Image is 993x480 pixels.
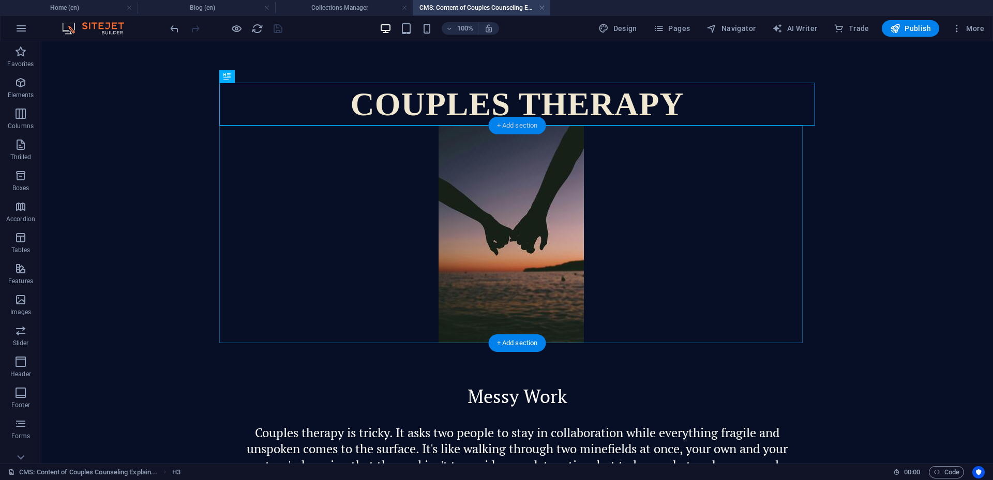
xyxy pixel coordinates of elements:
[8,466,157,478] a: Click to cancel selection. Double-click to open Pages
[893,466,921,478] h6: Session time
[497,121,538,129] font: + Add section
[905,24,931,33] font: Publish
[442,22,478,35] button: 100%
[8,122,34,130] font: Columns
[721,24,756,33] font: Navigator
[929,466,964,478] button: Code
[12,184,29,192] font: Boxes
[172,466,180,478] nav: breadcrumb
[8,277,33,285] font: Features
[50,4,79,11] font: Home (en)
[594,20,641,37] button: Design
[311,4,368,11] font: Collections Manager
[169,23,180,35] i: Undo: Change image (Ctrl+Z)
[10,308,32,316] font: Images
[168,22,180,35] button: undo
[457,24,473,32] font: 100%
[947,20,988,37] button: More
[613,24,637,33] font: Design
[10,153,32,161] font: Thrilled
[882,20,939,37] button: Publish
[10,370,31,378] font: Header
[830,20,873,37] button: Trade
[190,4,215,11] font: Blog (en)
[7,60,34,68] font: Favorites
[11,246,30,254] font: Tables
[8,91,34,99] font: Elements
[6,215,35,223] font: Accordion
[668,24,690,33] font: Pages
[172,466,180,478] span: Click to select. Double-click to edit
[419,4,549,11] font: CMS: Content of Couples Counseling Explain...
[768,20,821,37] button: AI Writer
[11,401,30,409] font: Footer
[904,468,920,476] font: 00:00
[702,20,760,37] button: Navigator
[972,466,985,478] button: Usercentrics
[251,22,263,35] button: reload
[849,24,869,33] font: Trade
[11,432,30,440] font: Forms
[497,339,538,347] font: + Add section
[484,24,493,33] i: On resize automatically adjust zoom level to fit chosen device.
[19,468,157,476] font: CMS: Content of Couples Counseling Explain...
[13,339,29,347] font: Slider
[944,468,959,476] font: Code
[650,20,694,37] button: Pages
[787,24,818,33] font: AI Writer
[59,22,137,35] img: Editor Logo
[966,24,984,33] font: More
[594,20,641,37] div: Design (Ctrl+Alt+Y)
